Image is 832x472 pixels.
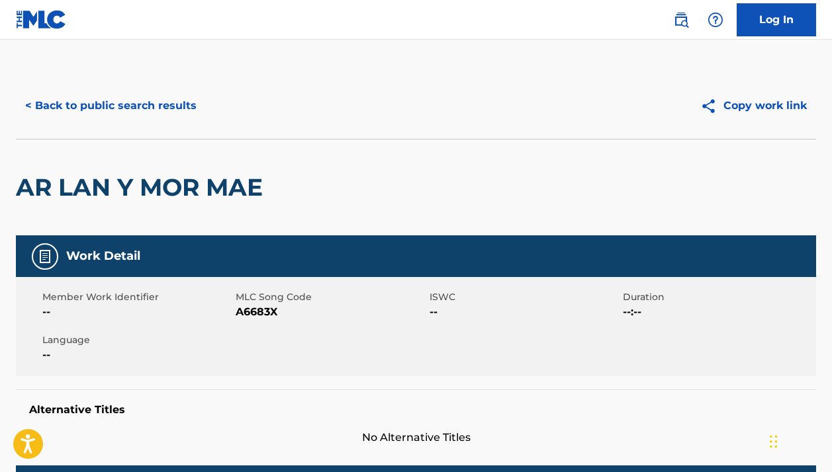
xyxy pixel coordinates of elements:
[29,403,803,416] h5: Alternative Titles
[702,7,729,33] div: Help
[236,304,426,320] span: A6683X
[673,12,689,28] img: search
[795,287,832,400] iframe: Resource Center
[700,98,723,114] img: Copy work link
[37,249,53,264] img: Work Detail
[16,430,816,446] span: No Alternative Titles
[16,173,269,202] h2: AR LAN Y MOR MAE
[430,304,620,320] span: --
[236,290,426,304] span: MLC Song Code
[668,7,694,33] a: Public Search
[623,290,813,304] span: Duration
[42,290,232,304] span: Member Work Identifier
[737,3,816,36] a: Log In
[430,290,620,304] span: ISWC
[42,347,232,363] span: --
[708,12,723,28] img: help
[42,304,232,320] span: --
[66,249,140,264] h5: Work Detail
[770,422,778,461] div: Drag
[42,333,232,347] span: Language
[623,304,813,320] span: --:--
[16,10,67,29] img: MLC Logo
[691,89,816,122] button: Copy work link
[766,409,832,472] iframe: Chat Widget
[16,89,206,122] button: < Back to public search results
